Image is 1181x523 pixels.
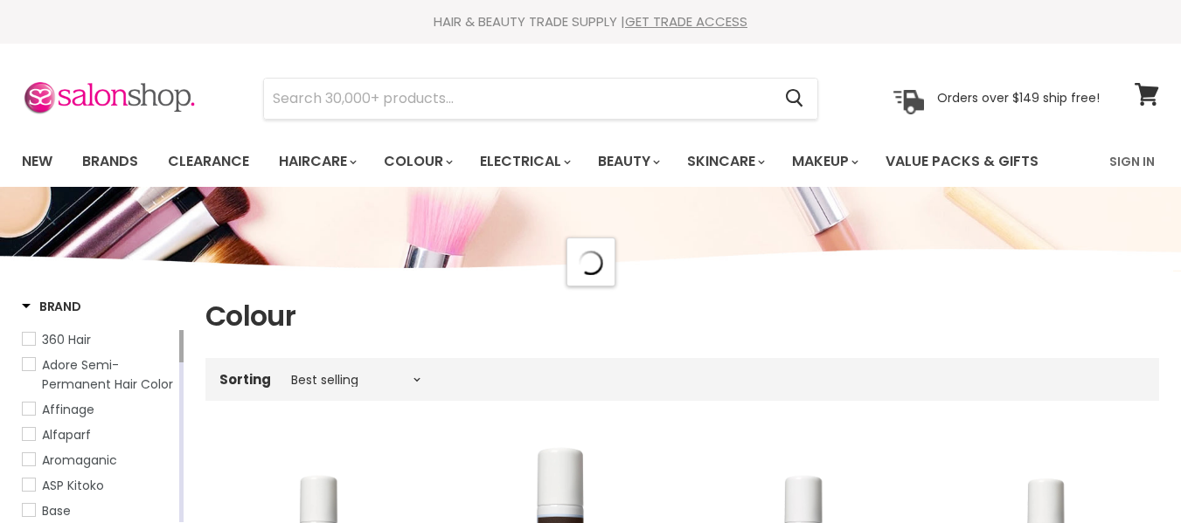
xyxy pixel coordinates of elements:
span: Aromaganic [42,451,117,469]
span: Adore Semi-Permanent Hair Color [42,356,173,393]
a: Brands [69,143,151,180]
a: Makeup [779,143,869,180]
button: Search [771,79,817,119]
a: 360 Hair [22,330,176,349]
a: Sign In [1099,143,1165,180]
a: Alfaparf [22,425,176,444]
span: 360 Hair [42,331,91,348]
a: Base [22,501,176,520]
a: Beauty [585,143,670,180]
a: Value Packs & Gifts [872,143,1052,180]
a: GET TRADE ACCESS [625,12,747,31]
input: Search [264,79,771,119]
a: Affinage [22,400,176,419]
a: Aromaganic [22,451,176,470]
span: Alfaparf [42,426,91,444]
a: Adore Semi-Permanent Hair Color [22,355,176,394]
p: Orders over $149 ship free! [937,90,1100,106]
a: Electrical [467,143,581,180]
a: New [9,143,66,180]
span: ASP Kitoko [42,477,104,494]
a: ASP Kitoko [22,476,176,495]
a: Clearance [155,143,262,180]
a: Colour [371,143,463,180]
form: Product [263,78,818,120]
label: Sorting [219,372,271,387]
a: Haircare [266,143,367,180]
span: Base [42,502,71,520]
a: Skincare [674,143,775,180]
h3: Brand [22,298,81,315]
span: Affinage [42,401,94,418]
h1: Colour [205,298,1159,334]
ul: Main menu [9,136,1075,187]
